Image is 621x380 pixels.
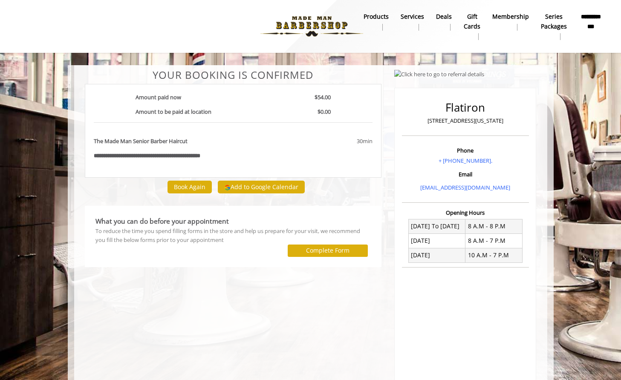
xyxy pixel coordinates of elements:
[404,171,527,177] h3: Email
[465,248,523,262] td: 10 A.M - 7 P.M
[408,219,465,233] td: [DATE] To [DATE]
[358,11,395,33] a: Productsproducts
[439,157,492,164] a: + [PHONE_NUMBER].
[95,227,371,245] div: To reduce the time you spend filling forms in the store and help us prepare for your visit, we re...
[395,11,430,33] a: ServicesServices
[464,12,480,31] b: gift cards
[492,12,529,21] b: Membership
[420,184,510,191] a: [EMAIL_ADDRESS][DOMAIN_NAME]
[458,11,486,42] a: Gift cardsgift cards
[408,233,465,248] td: [DATE]
[136,93,181,101] b: Amount paid now
[465,233,523,248] td: 8 A.M - 7 P.M
[394,70,484,79] img: Click here to go to referral details
[404,147,527,153] h3: Phone
[95,216,229,226] b: What you can do before your appointment
[535,11,573,42] a: Series packagesSeries packages
[288,245,368,257] button: Complete Form
[136,108,211,115] b: Amount to be paid at location
[288,137,373,146] div: 30min
[404,116,527,125] p: [STREET_ADDRESS][US_STATE]
[541,12,567,31] b: Series packages
[218,181,305,193] button: Add to Google Calendar
[404,101,527,114] h2: Flatiron
[318,108,331,115] b: $0.00
[401,12,424,21] b: Services
[315,93,331,101] b: $54.00
[85,69,382,81] center: Your Booking is confirmed
[408,248,465,262] td: [DATE]
[253,3,370,50] img: Made Man Barbershop logo
[364,12,389,21] b: products
[486,11,535,33] a: MembershipMembership
[436,12,452,21] b: Deals
[430,11,458,33] a: DealsDeals
[402,210,529,216] h3: Opening Hours
[94,137,188,146] b: The Made Man Senior Barber Haircut
[306,247,349,254] label: Complete Form
[168,181,212,193] button: Book Again
[465,219,523,233] td: 8 A.M - 8 P.M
